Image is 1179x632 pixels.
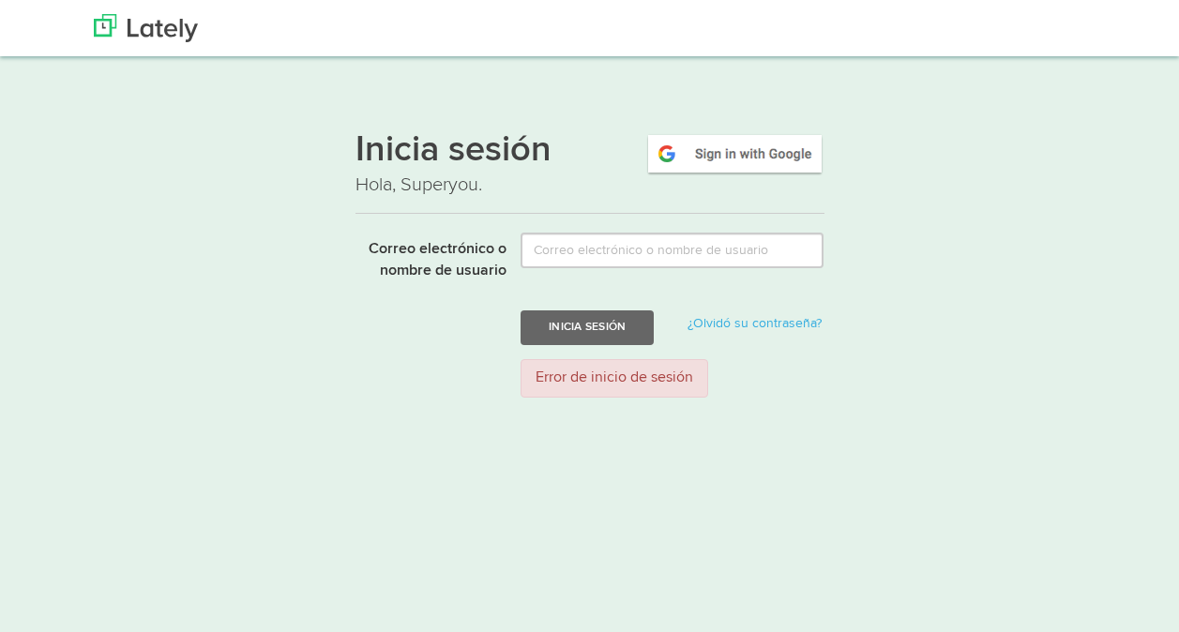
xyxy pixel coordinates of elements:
img: Últimamente [94,14,198,42]
p: Hola, Superyou. [355,172,824,199]
button: Inicia sesión [521,310,654,345]
div: Error de inicio de sesión [521,359,708,398]
input: Correo electrónico o nombre de usuario [521,233,824,268]
a: ¿Olvidó su contraseña? [688,317,822,330]
img: google-signin.png [645,132,824,175]
font: Inicia sesión [355,133,552,169]
label: Correo electrónico o nombre de usuario [341,233,507,282]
